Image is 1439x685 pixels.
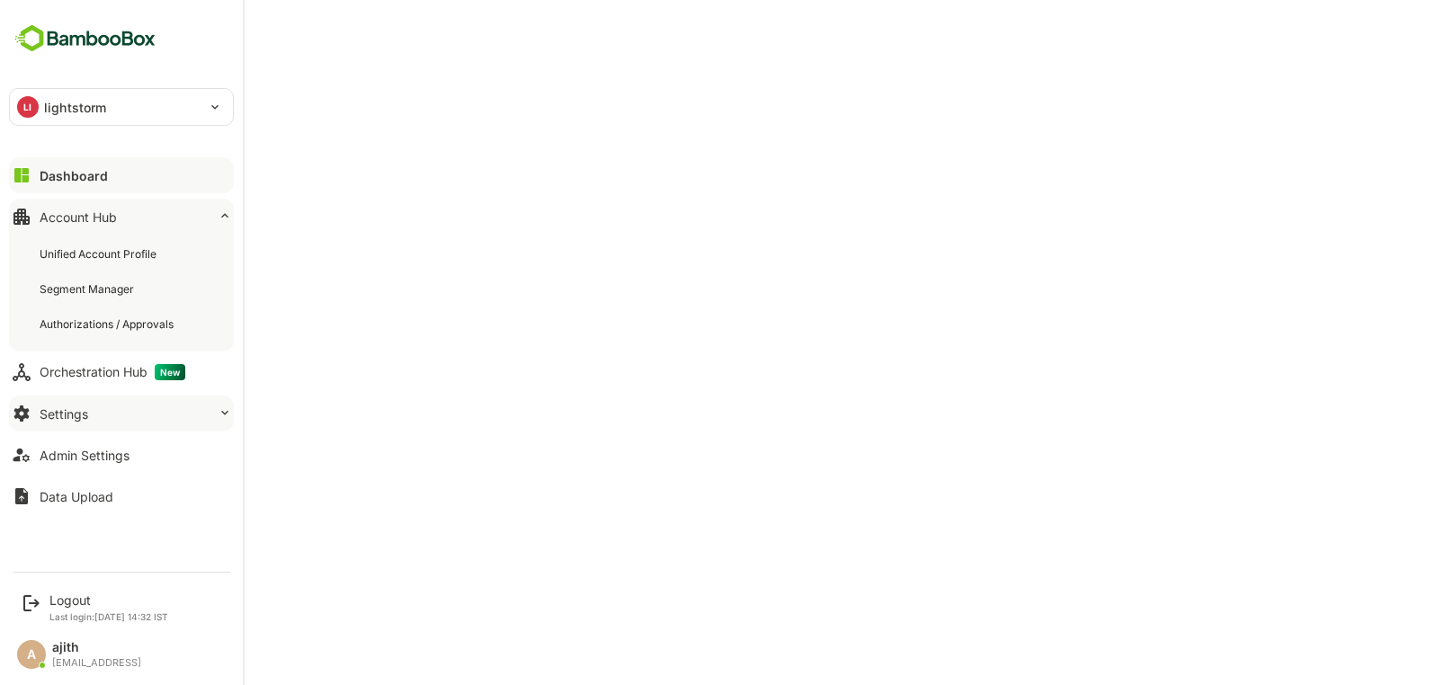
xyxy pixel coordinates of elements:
div: Dashboard [40,168,108,183]
button: Admin Settings [9,437,234,473]
div: Unified Account Profile [40,246,160,262]
div: Segment Manager [40,281,138,297]
p: lightstorm [44,98,106,117]
div: [EMAIL_ADDRESS] [52,657,141,669]
div: Data Upload [40,489,113,504]
p: Last login: [DATE] 14:32 IST [49,611,168,622]
div: Logout [49,592,168,608]
div: ajith [52,640,141,655]
button: Settings [9,396,234,431]
button: Orchestration HubNew [9,354,234,390]
button: Account Hub [9,199,234,235]
img: BambooboxFullLogoMark.5f36c76dfaba33ec1ec1367b70bb1252.svg [9,22,161,56]
button: Dashboard [9,157,234,193]
span: New [155,364,185,380]
div: Admin Settings [40,448,130,463]
div: A [17,640,46,669]
div: Account Hub [40,209,117,225]
div: Authorizations / Approvals [40,316,177,332]
div: Orchestration Hub [40,364,185,380]
button: Data Upload [9,478,234,514]
div: LIlightstorm [10,89,233,125]
div: Settings [40,406,88,422]
div: LI [17,96,39,118]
